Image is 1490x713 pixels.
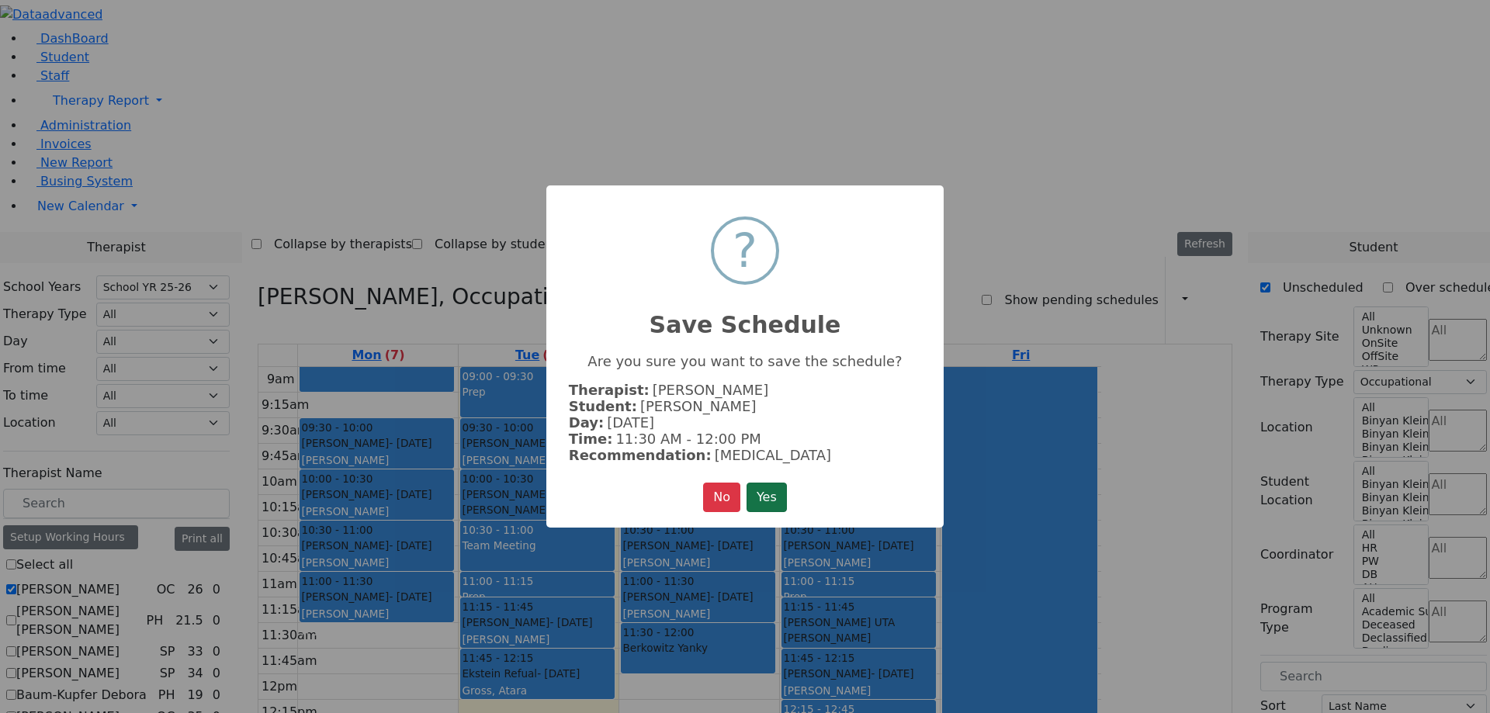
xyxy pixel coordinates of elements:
button: Yes [747,483,787,512]
strong: Recommendation: [569,447,712,463]
span: [PERSON_NAME] [653,382,769,398]
strong: Day: [569,414,604,431]
button: No [703,483,740,512]
span: [DATE] [607,414,654,431]
strong: Time: [569,431,613,447]
strong: Student: [569,398,637,414]
h2: Save Schedule [546,292,944,339]
div: ? [733,220,757,282]
strong: Therapist: [569,382,650,398]
p: Are you sure you want to save the schedule? [569,353,921,369]
span: [MEDICAL_DATA] [715,447,831,463]
span: 11:30 AM - 12:00 PM [615,431,761,447]
span: [PERSON_NAME] [640,398,757,414]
